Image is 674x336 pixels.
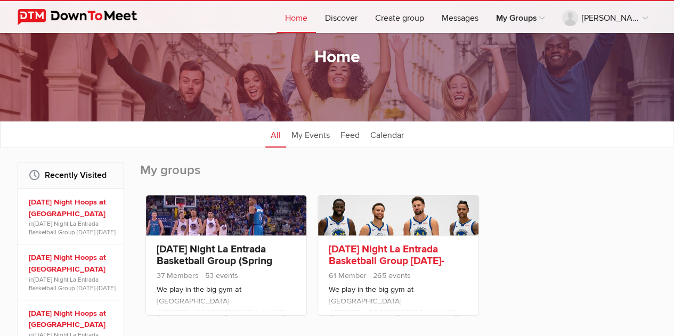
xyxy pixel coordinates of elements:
a: [DATE] Night La Entrada Basketball Group (Spring 2022) [157,243,272,279]
a: Messages [433,1,487,33]
h2: My groups [140,162,657,190]
img: DownToMeet [18,9,153,25]
h2: Recently Visited [29,162,113,188]
a: Create group [367,1,433,33]
span: 37 Members [157,271,199,280]
a: [DATE] Night La Entrada Basketball Group [DATE]-[DATE] [329,243,444,279]
a: [DATE] Night Hoops at [GEOGRAPHIC_DATA] [29,196,116,219]
span: 53 events [201,271,238,280]
a: Feed [335,121,365,147]
a: All [265,121,286,147]
span: 61 Member [329,271,367,280]
a: [DATE] Night La Entrada Basketball Group [DATE]-[DATE] [29,220,116,236]
a: My Events [286,121,335,147]
a: [PERSON_NAME] [554,1,656,33]
a: Home [277,1,316,33]
a: My Groups [488,1,553,33]
span: in [29,275,116,292]
a: [DATE] Night Hoops at [GEOGRAPHIC_DATA] [29,308,116,331]
a: Calendar [365,121,409,147]
a: Discover [316,1,366,33]
a: [DATE] Night La Entrada Basketball Group [DATE]-[DATE] [29,276,116,292]
h1: Home [314,46,360,69]
a: [DATE] Night Hoops at [GEOGRAPHIC_DATA] [29,252,116,275]
span: 265 events [369,271,411,280]
span: in [29,219,116,236]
